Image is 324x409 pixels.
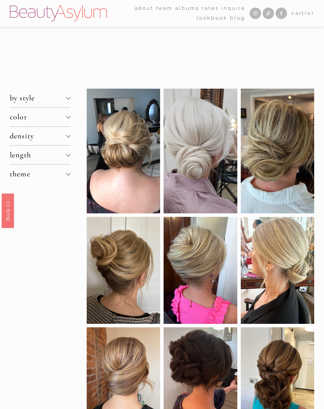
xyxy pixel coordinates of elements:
[10,127,71,145] button: density
[135,3,154,13] a: folder dropdown
[196,13,227,23] a: Lookbook
[305,10,314,16] span: ( )
[10,165,71,183] button: theme
[202,3,219,13] a: Rates
[10,89,71,107] button: by style
[156,4,173,13] span: team
[276,8,287,19] a: Facebook
[2,193,14,228] a: Book Us
[10,146,71,164] button: length
[291,9,315,18] a: 0 items in cart
[156,3,173,13] a: folder dropdown
[10,108,71,126] button: color
[10,169,66,179] span: theme
[10,131,66,141] span: density
[221,3,246,13] a: Inquire
[263,8,274,19] a: TikTok
[230,13,246,23] a: Blog
[10,150,66,160] span: length
[10,112,66,122] span: color
[10,5,107,22] img: Beauty Asylum | Bridal Hair &amp; Makeup Charlotte &amp; Atlanta
[10,93,66,103] span: by style
[175,3,199,13] a: albums
[307,10,312,16] span: 0
[135,4,154,13] span: about
[250,8,261,19] a: Instagram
